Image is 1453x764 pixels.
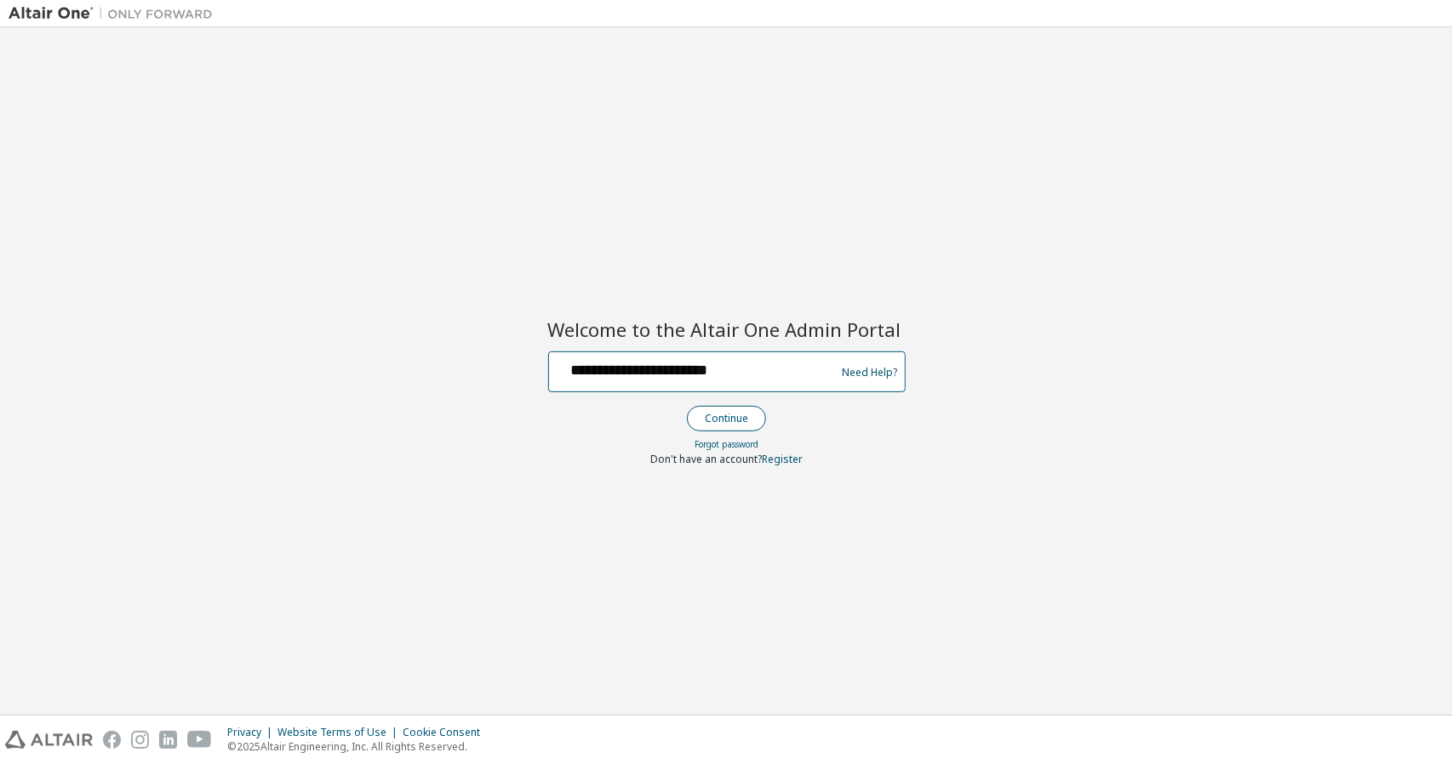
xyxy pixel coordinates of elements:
div: Cookie Consent [403,726,490,739]
img: instagram.svg [131,731,149,749]
img: youtube.svg [187,731,212,749]
button: Continue [687,406,766,431]
img: linkedin.svg [159,731,177,749]
a: Register [762,452,803,466]
a: Forgot password [695,438,758,450]
img: facebook.svg [103,731,121,749]
p: © 2025 Altair Engineering, Inc. All Rights Reserved. [227,739,490,754]
div: Website Terms of Use [277,726,403,739]
div: Privacy [227,726,277,739]
a: Need Help? [843,372,898,373]
span: Don't have an account? [650,452,762,466]
img: altair_logo.svg [5,731,93,749]
h2: Welcome to the Altair One Admin Portal [548,317,906,341]
img: Altair One [9,5,221,22]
